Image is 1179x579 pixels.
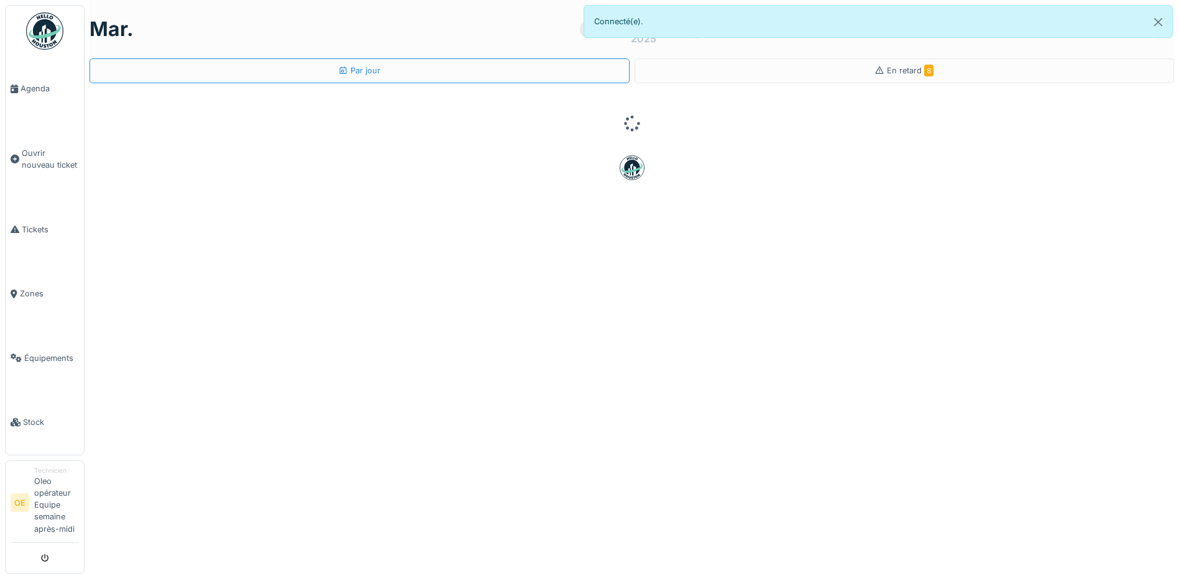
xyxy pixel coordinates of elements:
a: Tickets [6,197,84,262]
li: Oleo opérateur Equipe semaine après-midi [34,466,79,540]
li: OE [11,493,29,512]
img: badge-BVDL4wpA.svg [620,155,645,180]
a: Ouvrir nouveau ticket [6,121,84,198]
span: Équipements [24,352,79,364]
span: Stock [23,416,79,428]
span: En retard [887,66,934,75]
span: Agenda [21,83,79,94]
h1: mar. [89,17,134,41]
div: Par jour [338,65,380,76]
div: 2025 [631,31,656,46]
a: Stock [6,390,84,455]
a: Agenda [6,57,84,121]
span: 8 [924,65,934,76]
div: Connecté(e). [584,5,1173,38]
a: Équipements [6,326,84,390]
span: Ouvrir nouveau ticket [22,147,79,171]
img: Badge_color-CXgf-gQk.svg [26,12,63,50]
a: OE TechnicienOleo opérateur Equipe semaine après-midi [11,466,79,543]
span: Tickets [22,224,79,235]
span: Zones [20,288,79,299]
a: Zones [6,262,84,326]
div: Technicien [34,466,79,475]
button: Close [1144,6,1172,39]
